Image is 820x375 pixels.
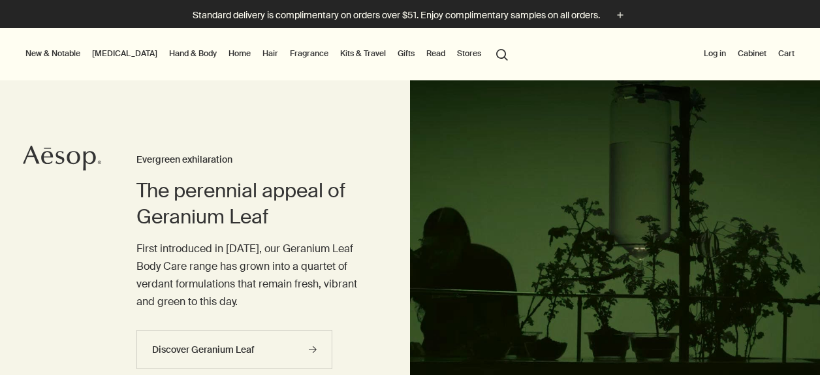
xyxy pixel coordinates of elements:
[260,46,281,61] a: Hair
[136,240,358,311] p: First introduced in [DATE], our Geranium Leaf Body Care range has grown into a quartet of verdant...
[701,46,729,61] button: Log in
[226,46,253,61] a: Home
[193,8,600,22] p: Standard delivery is complimentary on orders over $51. Enjoy complimentary samples on all orders.
[23,145,101,171] svg: Aesop
[193,8,627,23] button: Standard delivery is complimentary on orders over $51. Enjoy complimentary samples on all orders.
[735,46,769,61] a: Cabinet
[89,46,160,61] a: [MEDICAL_DATA]
[424,46,448,61] a: Read
[136,330,332,369] a: Discover Geranium Leaf
[454,46,484,61] button: Stores
[490,41,514,66] button: Open search
[166,46,219,61] a: Hand & Body
[136,178,358,230] h2: The perennial appeal of Geranium Leaf
[23,28,514,80] nav: primary
[23,46,83,61] button: New & Notable
[23,145,101,174] a: Aesop
[776,46,797,61] button: Cart
[287,46,331,61] a: Fragrance
[338,46,388,61] a: Kits & Travel
[701,28,797,80] nav: supplementary
[136,152,358,168] h3: Evergreen exhilaration
[395,46,417,61] a: Gifts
